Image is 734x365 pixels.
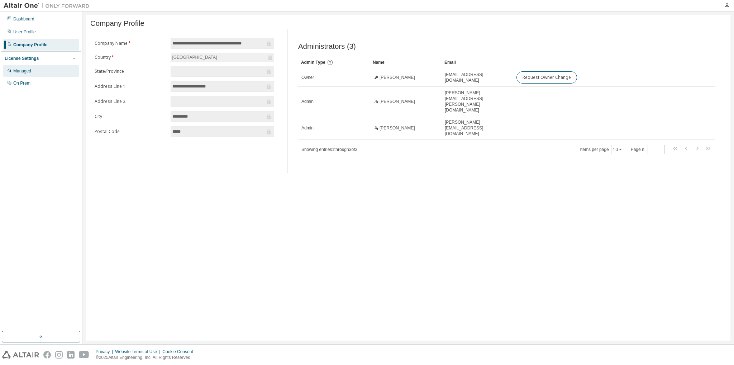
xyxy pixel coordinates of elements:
[95,129,166,134] label: Postal Code
[301,125,314,131] span: Admin
[95,68,166,74] label: State/Province
[301,147,357,152] span: Showing entries 1 through 3 of 3
[2,351,39,359] img: altair_logo.svg
[445,90,510,113] span: [PERSON_NAME][EMAIL_ADDRESS][PERSON_NAME][DOMAIN_NAME]
[4,2,93,9] img: Altair One
[13,68,31,74] div: Managed
[13,42,47,48] div: Company Profile
[298,42,356,51] span: Administrators (3)
[90,19,144,28] span: Company Profile
[380,125,415,131] span: [PERSON_NAME]
[115,349,162,355] div: Website Terms of Use
[516,71,577,84] button: Request Owner Change
[13,16,34,22] div: Dashboard
[67,351,75,359] img: linkedin.svg
[301,60,325,65] span: Admin Type
[13,29,36,35] div: User Profile
[445,119,510,137] span: [PERSON_NAME][EMAIL_ADDRESS][DOMAIN_NAME]
[171,53,218,61] div: [GEOGRAPHIC_DATA]
[55,351,63,359] img: instagram.svg
[95,41,166,46] label: Company Name
[96,355,197,361] p: © 2025 Altair Engineering, Inc. All Rights Reserved.
[445,72,510,83] span: [EMAIL_ADDRESS][DOMAIN_NAME]
[5,56,39,61] div: License Settings
[95,99,166,104] label: Address Line 2
[444,57,510,68] div: Email
[96,349,115,355] div: Privacy
[79,351,89,359] img: youtube.svg
[95,84,166,89] label: Address Line 1
[171,53,274,62] div: [GEOGRAPHIC_DATA]
[301,75,314,80] span: Owner
[95,54,166,60] label: Country
[613,147,623,152] button: 10
[380,75,415,80] span: [PERSON_NAME]
[373,57,439,68] div: Name
[580,145,624,154] span: Items per page
[13,80,30,86] div: On Prem
[301,99,314,104] span: Admin
[43,351,51,359] img: facebook.svg
[162,349,197,355] div: Cookie Consent
[631,145,665,154] span: Page n.
[380,99,415,104] span: [PERSON_NAME]
[95,114,166,119] label: City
